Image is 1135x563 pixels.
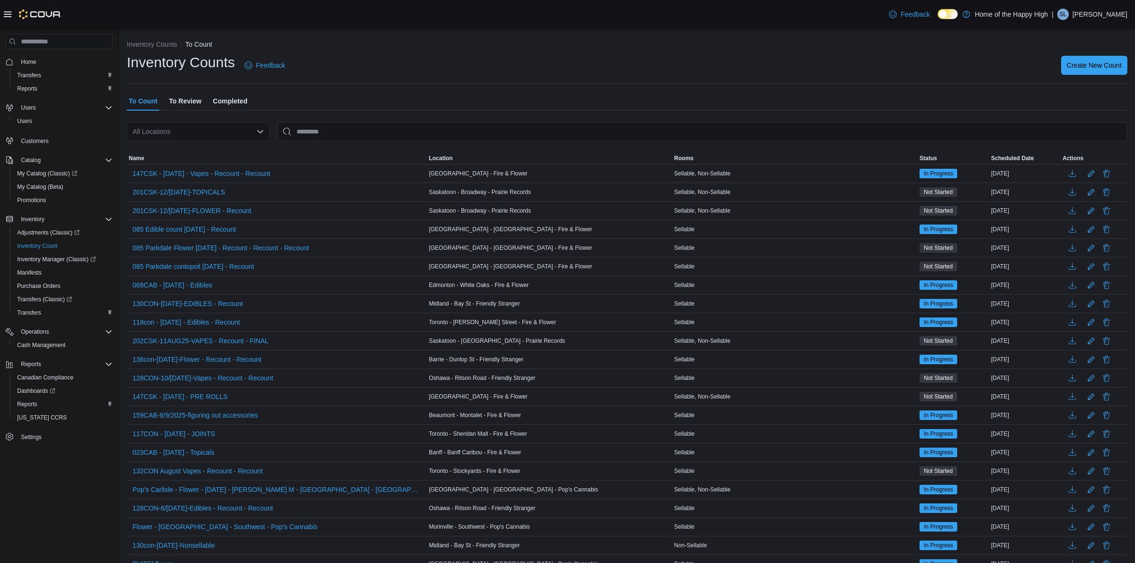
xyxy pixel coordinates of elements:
span: Reports [17,358,112,370]
a: Feedback [241,56,289,75]
span: Beaumont - Montalet - Fire & Flower [429,411,521,419]
span: Users [17,117,32,125]
span: In Progress [920,169,957,178]
button: Delete [1101,298,1112,309]
span: Midland - Bay St - Friendly Stranger [429,300,520,307]
button: 132CON August Vapes - Recount - Recount [129,464,266,478]
span: Not Started [920,262,957,271]
button: Settings [2,430,116,444]
span: In Progress [920,429,957,439]
button: Reports [10,398,116,411]
span: Settings [21,433,41,441]
button: 201CSK-12/[DATE]-FLOWER - Recount [129,204,255,218]
span: Pop's Carlisle - Flower - [DATE] - [PERSON_NAME] M - [GEOGRAPHIC_DATA] - [GEOGRAPHIC_DATA] - Pop'... [133,485,421,494]
span: Not Started [924,262,953,271]
button: 117CON - [DATE] - JOINTS [129,427,219,441]
button: Canadian Compliance [10,371,116,384]
span: Adjustments (Classic) [17,229,80,236]
a: Promotions [13,194,50,206]
button: Edit count details [1085,371,1097,385]
div: Sellable [672,279,918,291]
span: Manifests [13,267,112,278]
span: 202CSK-11AUG25-VAPES - Recount - FINAL [133,336,268,346]
div: Serena Lees [1057,9,1069,20]
a: Purchase Orders [13,280,64,292]
button: 159CAB-8/9/2025-figuring out accessories [129,408,262,422]
a: My Catalog (Beta) [13,181,67,193]
button: Operations [17,326,53,338]
a: Settings [17,431,45,443]
div: Sellable [672,224,918,235]
button: To Count [185,41,212,48]
div: Sellable, Non-Sellable [672,186,918,198]
button: Scheduled Date [989,153,1061,164]
div: [DATE] [989,391,1061,402]
nav: Complex example [6,51,112,469]
img: Cova [19,10,61,19]
button: Catalog [17,154,44,166]
span: Not Started [924,188,953,196]
span: Saskatoon - [GEOGRAPHIC_DATA] - Prairie Records [429,337,565,345]
a: Cash Management [13,339,69,351]
span: Inventory [17,214,112,225]
span: Adjustments (Classic) [13,227,112,238]
button: Edit count details [1085,259,1097,274]
button: Delete [1101,317,1112,328]
button: Edit count details [1085,315,1097,329]
button: 201CSK-12/[DATE]-TOPICALS [129,185,229,199]
span: Inventory Manager (Classic) [13,254,112,265]
button: 136con-[DATE]-Flower - Recount - Recount [129,352,266,367]
button: Edit count details [1085,538,1097,553]
button: Operations [2,325,116,338]
span: My Catalog (Classic) [13,168,112,179]
button: Create New Count [1061,56,1127,75]
button: Edit count details [1085,297,1097,311]
span: Cash Management [17,341,65,349]
button: Edit count details [1085,408,1097,422]
span: Location [429,154,453,162]
button: 130CON-[DATE]-EDIBLES - Recount [129,297,247,311]
span: Oshawa - Ritson Road - Friendly Stranger [429,374,535,382]
span: My Catalog (Beta) [13,181,112,193]
div: [DATE] [989,317,1061,328]
button: 085 Parkdale contopoil [DATE] - Recount [129,259,258,274]
button: 068CAB - [DATE] - Edibles [129,278,216,292]
a: [US_STATE] CCRS [13,412,71,423]
a: Inventory Count [13,240,61,252]
span: Not Started [920,392,957,401]
div: [DATE] [989,409,1061,421]
div: Sellable, Non-Sellable [672,168,918,179]
span: Not Started [920,336,957,346]
span: 128CON-6/[DATE]-Edibles - Recount - Recount [133,503,273,513]
button: Transfers [10,306,116,319]
span: Create New Count [1067,61,1122,70]
span: 201CSK-12/[DATE]-TOPICALS [133,187,225,197]
span: 085 Edible count [DATE] - Recount [133,225,236,234]
button: Edit count details [1085,278,1097,292]
span: Not Started [920,373,957,383]
span: Customers [17,134,112,146]
p: Home of the Happy High [975,9,1048,20]
span: Transfers (Classic) [17,296,72,303]
span: Actions [1063,154,1084,162]
p: | [1052,9,1053,20]
button: Users [10,114,116,128]
button: Edit count details [1085,241,1097,255]
span: 159CAB-8/9/2025-figuring out accessories [133,410,258,420]
button: Delete [1101,224,1112,235]
span: Inventory Manager (Classic) [17,256,96,263]
a: Transfers [13,70,45,81]
span: [GEOGRAPHIC_DATA] - Fire & Flower [429,170,528,177]
button: Name [127,153,427,164]
div: [DATE] [989,335,1061,347]
span: [GEOGRAPHIC_DATA] - [GEOGRAPHIC_DATA] - Fire & Flower [429,263,593,270]
a: Inventory Manager (Classic) [13,254,100,265]
a: Adjustments (Classic) [13,227,83,238]
span: 128CON-10/[DATE]-Vapes - Recount - Recount [133,373,273,383]
a: Reports [13,83,41,94]
button: Open list of options [256,128,264,135]
span: Name [129,154,144,162]
button: Reports [2,358,116,371]
div: [DATE] [989,224,1061,235]
div: Sellable [672,298,918,309]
